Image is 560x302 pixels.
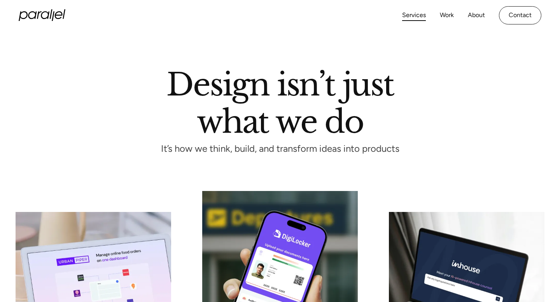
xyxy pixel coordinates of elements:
a: About [468,10,485,21]
a: Work [440,10,454,21]
a: Services [402,10,426,21]
p: It’s how we think, build, and transform ideas into products [147,146,413,152]
h1: Design isn’t just what we do [166,69,394,133]
a: Contact [499,6,541,24]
